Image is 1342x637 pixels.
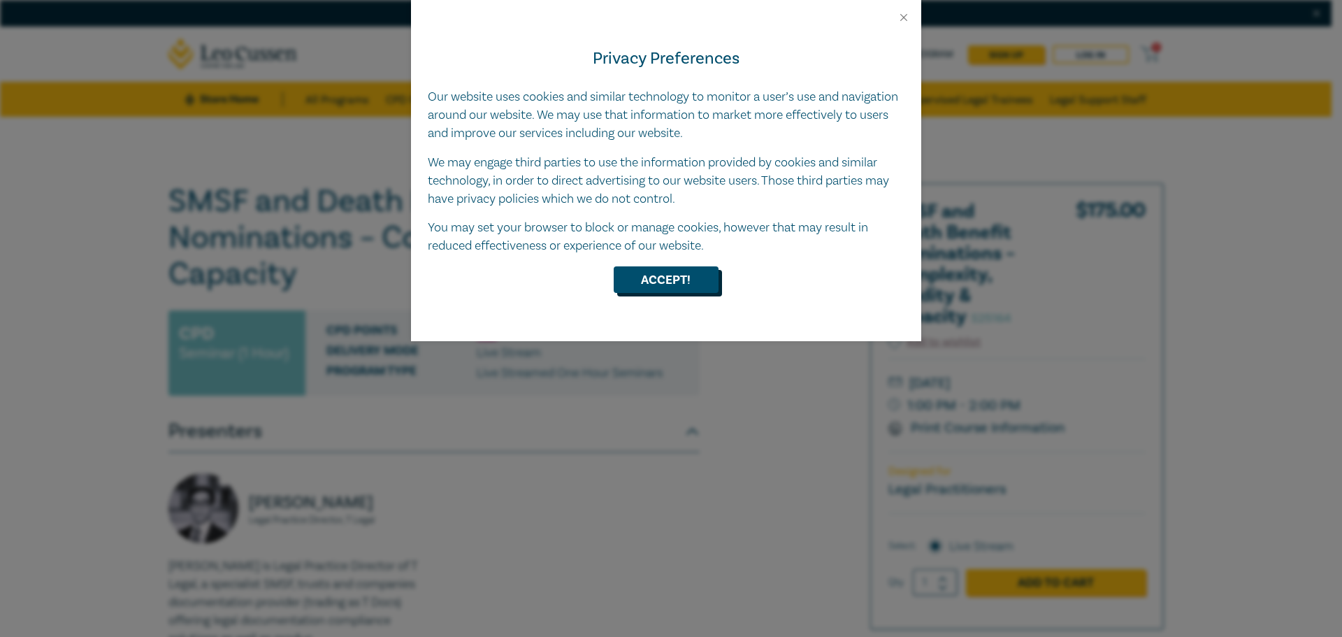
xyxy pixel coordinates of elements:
button: Accept! [614,266,719,293]
button: Close [897,11,910,24]
h4: Privacy Preferences [428,46,904,71]
p: You may set your browser to block or manage cookies, however that may result in reduced effective... [428,219,904,255]
p: We may engage third parties to use the information provided by cookies and similar technology, in... [428,154,904,208]
p: Our website uses cookies and similar technology to monitor a user’s use and navigation around our... [428,88,904,143]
